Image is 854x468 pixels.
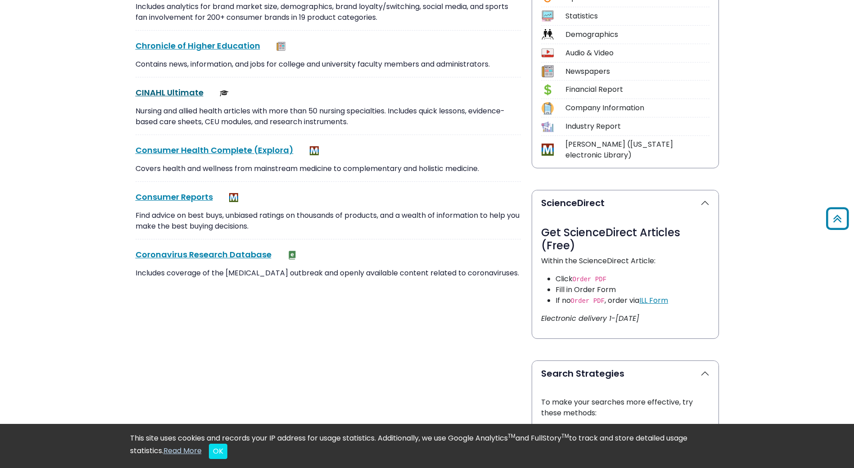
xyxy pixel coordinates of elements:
[136,249,271,260] a: Coronavirus Research Database
[565,29,709,40] div: Demographics
[136,1,521,23] p: Includes analytics for brand market size, demographics, brand loyalty/switching, social media, an...
[163,445,202,456] a: Read More
[542,47,554,59] img: Icon Audio & Video
[556,295,709,306] li: If no , order via
[541,256,709,266] p: Within the ScienceDirect Article:
[565,11,709,22] div: Statistics
[542,102,554,114] img: Icon Company Information
[130,433,724,459] div: This site uses cookies and records your IP address for usage statistics. Additionally, we use Goo...
[508,432,515,440] sup: TM
[565,48,709,58] div: Audio & Video
[561,432,569,440] sup: TM
[565,139,709,161] div: [PERSON_NAME] ([US_STATE] electronic Library)
[220,89,229,98] img: Scholarly or Peer Reviewed
[542,28,554,40] img: Icon Demographics
[136,268,521,279] p: Includes coverage of the [MEDICAL_DATA] outbreak and openly available content related to coronavi...
[639,295,668,306] a: ILL Form
[136,210,521,232] p: Find advice on best buys, unbiased ratings on thousands of products, and a wealth of information ...
[136,163,521,174] p: Covers health and wellness from mainstream medicine to complementary and holistic medicine.
[136,144,294,156] a: Consumer Health Complete (Explora)
[542,10,554,22] img: Icon Statistics
[209,444,227,459] button: Close
[542,84,554,96] img: Icon Financial Report
[565,66,709,77] div: Newspapers
[565,84,709,95] div: Financial Report
[288,251,297,260] img: e-Book
[541,226,709,252] h3: Get ScienceDirect Articles (Free)
[541,313,639,324] i: Electronic delivery 1-[DATE]
[556,274,709,284] li: Click
[136,59,521,70] p: Contains news, information, and jobs for college and university faculty members and administrators.
[229,193,238,202] img: MeL (Michigan electronic Library)
[573,276,607,283] code: Order PDF
[823,211,852,226] a: Back to Top
[542,144,554,156] img: Icon MeL (Michigan electronic Library)
[571,297,605,305] code: Order PDF
[565,103,709,113] div: Company Information
[136,106,521,127] p: Nursing and allied health articles with more than 50 nursing specialties. Includes quick lessons,...
[310,146,319,155] img: MeL (Michigan electronic Library)
[565,121,709,132] div: Industry Report
[541,397,709,418] p: To make your searches more effective, try these methods:
[542,121,554,133] img: Icon Industry Report
[542,65,554,77] img: Icon Newspapers
[532,361,718,386] button: Search Strategies
[136,87,203,98] a: CINAHL Ultimate
[532,190,718,216] button: ScienceDirect
[556,284,709,295] li: Fill in Order Form
[136,191,213,202] a: Consumer Reports
[136,40,260,51] a: Chronicle of Higher Education
[276,42,285,51] img: Newspapers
